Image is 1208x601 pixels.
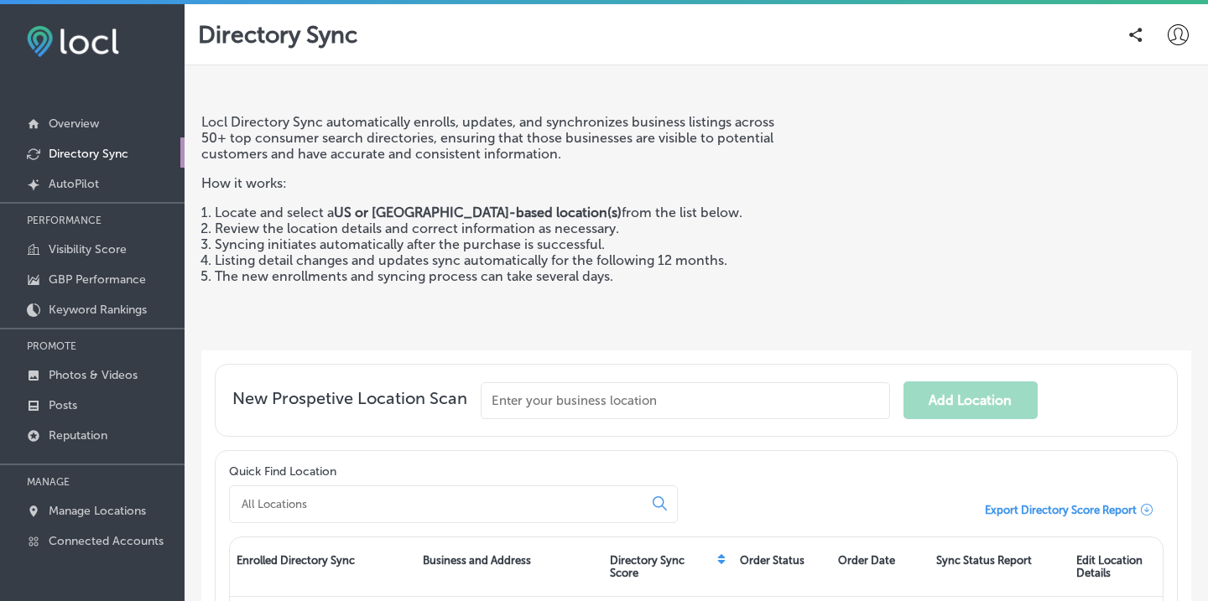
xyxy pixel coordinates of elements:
[603,537,734,596] div: Directory Sync Score
[201,114,787,162] p: Locl Directory Sync automatically enrolls, updates, and synchronizes business listings across 50+...
[49,177,99,191] p: AutoPilot
[929,537,1070,596] div: Sync Status Report
[49,242,127,256] p: Visibility Score
[49,534,164,548] p: Connected Accounts
[49,368,138,382] p: Photos & Videos
[240,496,639,511] input: All Locations
[49,303,147,317] p: Keyword Rankings
[334,205,622,220] strong: US or [GEOGRAPHIC_DATA]-based location(s)
[481,382,890,419] input: Enter your business location
[416,537,602,596] div: Business and Address
[49,428,107,443] p: Reputation
[903,381,1038,419] button: Add Location
[198,21,357,49] p: Directory Sync
[49,504,146,518] p: Manage Locations
[215,205,787,220] li: Locate and select a from the list below.
[1070,537,1163,596] div: Edit Location Details
[215,236,787,252] li: Syncing initiates automatically after the purchase is successful.
[733,537,831,596] div: Order Status
[49,398,77,412] p: Posts
[229,464,336,479] label: Quick Find Location
[49,117,99,131] p: Overview
[49,272,146,287] p: GBP Performance
[230,537,416,596] div: Enrolled Directory Sync
[985,504,1137,516] span: Export Directory Score Report
[215,220,787,236] li: Review the location details and correct information as necessary.
[800,114,1191,334] iframe: Locl: Directory Sync Overview
[49,147,128,161] p: Directory Sync
[215,268,787,284] li: The new enrollments and syncing process can take several days.
[232,388,467,419] span: New Prospetive Location Scan
[201,162,787,191] p: How it works:
[27,26,119,57] img: fda3e92497d09a02dc62c9cd864e3231.png
[215,252,787,268] li: Listing detail changes and updates sync automatically for the following 12 months.
[831,537,929,596] div: Order Date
